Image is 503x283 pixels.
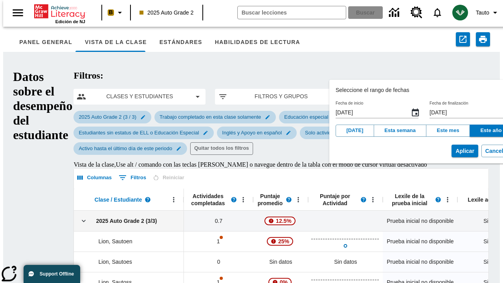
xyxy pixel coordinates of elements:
span: Prueba inicial no disponible, 2025 Auto Grade 2 (3/3) [387,217,453,225]
div: 0, Lion, Sautoes [184,252,253,272]
button: Aplicar filtros opción del menú [218,92,344,101]
h2: Filtros: [73,70,488,81]
div: , 12.5%, ¡Atención! La puntuación media de 12.5% correspondiente al primer intento de este estudi... [253,211,308,231]
a: Centro de recursos, Se abrirá en una pestaña nueva. [406,2,427,23]
span: Inglés y Apoyo en español [217,130,286,136]
span: Puntaje por Actividad [312,193,358,207]
div: Sin datos, Lion, Sautoes [253,252,308,272]
span: Prueba inicial no disponible, Lion, Sautoen [387,237,453,246]
button: Fecha de inicio, Selecciona una fecha, julio 1, 2025, Seleccionada [408,105,423,121]
div: Editar Seleccionado filtro de Educación especial elemento de submenú [279,111,343,123]
label: Fecha de inicio [336,100,363,106]
span: 2025 Auto Grade 2 [140,9,194,17]
a: Centro de información [384,2,406,24]
div: Editar Seleccionado filtro de Estudiantes sin estatus de ELL o Educación Especial elemento de sub... [73,127,214,139]
div: Editar Seleccionado filtro de Inglés y Apoyo en español elemento de submenú [217,127,297,139]
span: Edición de NJ [55,19,85,24]
span: Support Offline [40,271,74,277]
span: 2025 Auto Grade 2 (3/3) [96,217,157,225]
button: Abrir menú [237,194,249,206]
span: Educación especial [279,114,333,120]
div: Editar Seleccionado filtro de 2025 Auto Grade 2 (3 / 3) elemento de submenú [73,111,151,123]
button: Abrir menú [442,194,453,206]
span: Lion, Sautoen [98,237,132,245]
button: Lea más sobre el Puntaje promedio [283,194,295,206]
button: Lea más sobre Actividades completadas [228,194,240,206]
input: Buscar campo [238,6,346,19]
button: Abrir menú [367,194,379,206]
button: [DATE] [336,125,374,137]
div: , 25%, ¡Atención! La puntuación media de 25% correspondiente al primer intento de este estudiante... [253,231,308,252]
span: 0.7 [215,217,222,225]
button: Abrir menú [292,194,304,206]
button: Esta semana [374,125,426,137]
button: Perfil/Configuración [473,6,503,20]
button: Escoja un nuevo avatar [448,2,473,23]
div: 0.7, 2025 Auto Grade 2 (3/3) [184,211,253,231]
button: Panel general [13,33,79,52]
div: Editar Seleccionado filtro de Trabajo completado en esta clase solamente elemento de submenú [154,111,276,123]
button: Lea más sobre el Lexile de la prueba inicial [432,194,444,206]
label: Fecha de finalización [430,100,468,106]
span: 2025 Auto Grade 2 (3 / 3) [74,114,141,120]
button: Vista de la clase [79,33,153,52]
button: Lea más sobre Clase / Estudiante [142,194,154,206]
button: Support Offline [24,265,80,283]
button: Lea más sobre el Puntaje por actividad [358,194,369,206]
p: 1 [216,237,221,246]
span: Lexile de la prueba inicial [387,193,432,207]
button: Estándares [153,33,209,52]
button: Este mes [426,125,470,137]
span: Clases y estudiantes [92,92,187,101]
div: Portada [34,3,85,24]
button: Aplicar [452,145,478,158]
span: Sin datos [265,254,296,270]
span: B [109,7,113,17]
div: Sin datos, Lion, Sautoes [330,254,361,270]
span: Lion, Sautoes [98,258,132,266]
span: Lexile actual [468,196,501,203]
div: 1, Es posible que sea inválido el puntaje de una o más actividades. Para mayor información, haga ... [184,231,253,252]
span: Filtros y grupos [234,92,328,101]
span: Estudiantes sin estatus de ELL o Educación Especial [74,130,204,136]
button: Seleccione las clases y los estudiantes opción del menú [77,92,202,101]
button: Seleccionar columnas [75,172,114,184]
span: Puntaje promedio [257,193,283,207]
div: Editar Seleccionado filtro de Activo hasta el último día de este periodo elemento de submenú [73,142,187,155]
button: Abrir Datos de actividades completadas, Lion, Sautoen [311,234,380,249]
button: Mostrar filtros [117,171,148,184]
span: Clase / Estudiante [95,196,142,203]
span: Activo hasta el último día de este periodo [74,145,177,151]
span: 0 [217,258,220,266]
button: Exportar a CSV [456,32,470,46]
button: Abrir menú [168,194,180,206]
img: avatar image [452,5,468,20]
button: Abrir el menú lateral [6,1,29,24]
span: 25% [275,234,292,248]
span: Tauto [476,9,489,17]
button: Habilidades de lectura [209,33,307,52]
button: Boost El color de la clase es anaranjado claro. Cambiar el color de la clase. [105,6,128,20]
div: Editar Seleccionado filtro de Solo actividades al nivel Lexile (de lectura) del estudiante elemen... [300,127,450,139]
a: Notificaciones [427,2,448,23]
span: Solo actividades al nivel Lexile (de lectura) del estudiante [300,130,439,136]
button: Imprimir [476,32,490,46]
span: 12.5% [273,214,295,228]
svg: Clic aquí para contraer la fila de la clase [80,217,88,225]
button: Clic aquí para contraer la fila de la clase [78,215,90,227]
span: Trabajo completado en esta clase solamente [155,114,266,120]
span: Prueba inicial no disponible, Lion, Sautoes [387,258,453,266]
div: Vista de la clase , Use alt / comando con las teclas [PERSON_NAME] o navegue dentro de la tabla c... [73,161,488,168]
span: Actividades completadas [188,193,228,207]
